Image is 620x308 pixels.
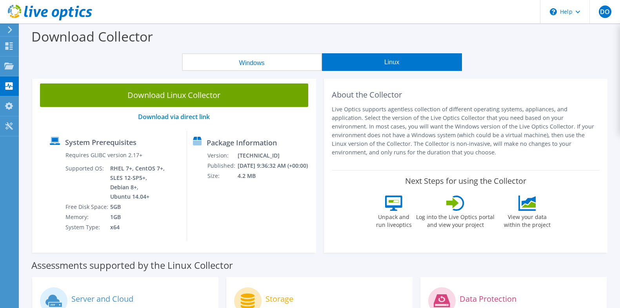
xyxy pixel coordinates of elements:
label: System Prerequisites [65,138,136,146]
td: Supported OS: [65,163,110,202]
td: RHEL 7+, CentOS 7+, SLES 12-SP5+, Debian 8+, Ubuntu 14.04+ [110,163,166,202]
button: Windows [182,53,322,71]
label: Next Steps for using the Collector [405,176,526,186]
td: [DATE] 9:36:32 AM (+00:00) [237,161,312,171]
svg: \n [550,8,557,15]
label: Server and Cloud [71,295,133,303]
td: Published: [207,161,237,171]
td: Version: [207,150,237,161]
td: Free Disk Space: [65,202,110,212]
td: [TECHNICAL_ID] [237,150,312,161]
label: Requires GLIBC version 2.17+ [65,151,142,159]
label: Download Collector [31,27,153,45]
label: Package Information [207,139,277,147]
td: System Type: [65,222,110,232]
p: Live Optics supports agentless collection of different operating systems, appliances, and applica... [332,105,600,157]
td: Memory: [65,212,110,222]
label: Storage [265,295,293,303]
td: 4.2 MB [237,171,312,181]
td: 5GB [110,202,166,212]
label: View your data within the project [499,211,555,229]
td: Size: [207,171,237,181]
label: Log into the Live Optics portal and view your project [416,211,495,229]
button: Linux [322,53,462,71]
label: Assessments supported by the Linux Collector [31,261,233,269]
label: Unpack and run liveoptics [376,211,412,229]
td: 1GB [110,212,166,222]
label: Data Protection [460,295,516,303]
h2: About the Collector [332,90,600,100]
a: Download Linux Collector [40,83,308,107]
span: DO [599,5,611,18]
a: Download via direct link [138,112,210,121]
td: x64 [110,222,166,232]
